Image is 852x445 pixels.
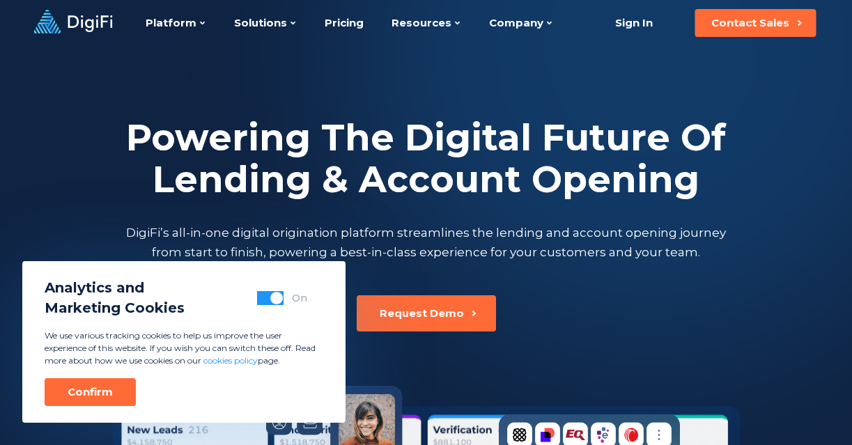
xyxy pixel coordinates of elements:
[695,9,816,37] button: Contact Sales
[123,223,729,262] p: DigiFi’s all-in-one digital origination platform streamlines the lending and account opening jour...
[45,378,136,406] button: Confirm
[45,278,185,298] span: Analytics and
[598,9,669,37] a: Sign In
[292,291,307,305] div: On
[711,16,789,30] div: Contact Sales
[45,298,185,318] span: Marketing Cookies
[380,306,464,320] div: Request Demo
[123,117,729,201] h2: Powering The Digital Future Of Lending & Account Opening
[203,355,258,366] a: cookies policy
[45,329,323,367] p: We use various tracking cookies to help us improve the user experience of this website. If you wi...
[357,295,496,331] button: Request Demo
[68,385,113,399] div: Confirm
